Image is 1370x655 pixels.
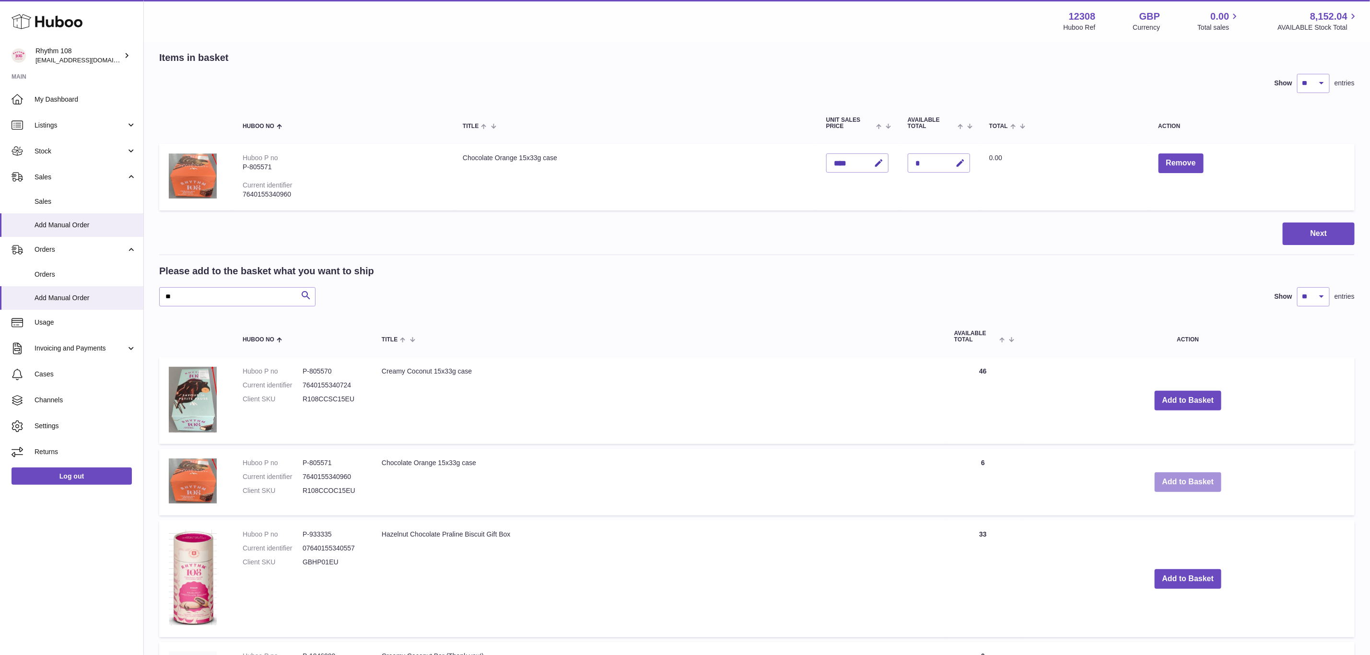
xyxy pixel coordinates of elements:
[1310,10,1347,23] span: 8,152.04
[303,381,363,390] dd: 7640155340724
[1133,23,1160,32] div: Currency
[243,123,274,129] span: Huboo no
[1335,79,1355,88] span: entries
[243,544,303,553] dt: Current identifier
[243,163,444,172] div: P-805571
[303,544,363,553] dd: 07640155340557
[243,558,303,567] dt: Client SKU
[1277,10,1358,32] a: 8,152.04 AVAILABLE Stock Total
[35,447,136,456] span: Returns
[243,337,274,343] span: Huboo no
[12,468,132,485] a: Log out
[35,121,126,130] span: Listings
[243,381,303,390] dt: Current identifier
[1335,292,1355,301] span: entries
[303,472,363,481] dd: 7640155340960
[945,357,1021,444] td: 46
[35,56,141,64] span: [EMAIL_ADDRESS][DOMAIN_NAME]
[303,395,363,404] dd: R108CCSC15EU
[243,530,303,539] dt: Huboo P no
[1197,23,1240,32] span: Total sales
[35,318,136,327] span: Usage
[1159,153,1204,173] button: Remove
[35,221,136,230] span: Add Manual Order
[243,367,303,376] dt: Huboo P no
[243,181,293,189] div: Current identifier
[35,147,126,156] span: Stock
[945,520,1021,637] td: 33
[35,370,136,379] span: Cases
[908,117,955,129] span: AVAILABLE Total
[1277,23,1358,32] span: AVAILABLE Stock Total
[243,154,278,162] div: Huboo P no
[989,123,1008,129] span: Total
[989,154,1002,162] span: 0.00
[169,458,217,503] img: Chocolate Orange 15x33g case
[826,117,874,129] span: Unit Sales Price
[159,51,229,64] h2: Items in basket
[243,395,303,404] dt: Client SKU
[35,421,136,431] span: Settings
[1021,321,1355,352] th: Action
[159,265,374,278] h2: Please add to the basket what you want to ship
[1064,23,1096,32] div: Huboo Ref
[1197,10,1240,32] a: 0.00 Total sales
[1275,79,1292,88] label: Show
[35,396,136,405] span: Channels
[1275,292,1292,301] label: Show
[243,472,303,481] dt: Current identifier
[1155,472,1222,492] button: Add to Basket
[169,530,217,625] img: Hazelnut Chocolate Praline Biscuit Gift Box
[243,486,303,495] dt: Client SKU
[945,449,1021,515] td: 6
[243,190,444,199] div: 7640155340960
[35,270,136,279] span: Orders
[35,293,136,303] span: Add Manual Order
[1155,569,1222,589] button: Add to Basket
[169,367,217,433] img: Creamy Coconut 15x33g case
[463,123,479,129] span: Title
[243,458,303,468] dt: Huboo P no
[453,144,817,211] td: Chocolate Orange 15x33g case
[169,153,217,199] img: Chocolate Orange 15x33g case
[303,458,363,468] dd: P-805571
[1211,10,1229,23] span: 0.00
[35,344,126,353] span: Invoicing and Payments
[1155,391,1222,410] button: Add to Basket
[303,558,363,567] dd: GBHP01EU
[12,48,26,63] img: orders@rhythm108.com
[303,530,363,539] dd: P-933335
[35,197,136,206] span: Sales
[382,337,398,343] span: Title
[1283,222,1355,245] button: Next
[1139,10,1160,23] strong: GBP
[372,357,945,444] td: Creamy Coconut 15x33g case
[372,520,945,637] td: Hazelnut Chocolate Praline Biscuit Gift Box
[372,449,945,515] td: Chocolate Orange 15x33g case
[35,95,136,104] span: My Dashboard
[1159,123,1345,129] div: Action
[303,486,363,495] dd: R108CCOC15EU
[35,173,126,182] span: Sales
[954,330,997,343] span: AVAILABLE Total
[35,245,126,254] span: Orders
[1069,10,1096,23] strong: 12308
[303,367,363,376] dd: P-805570
[35,47,122,65] div: Rhythm 108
